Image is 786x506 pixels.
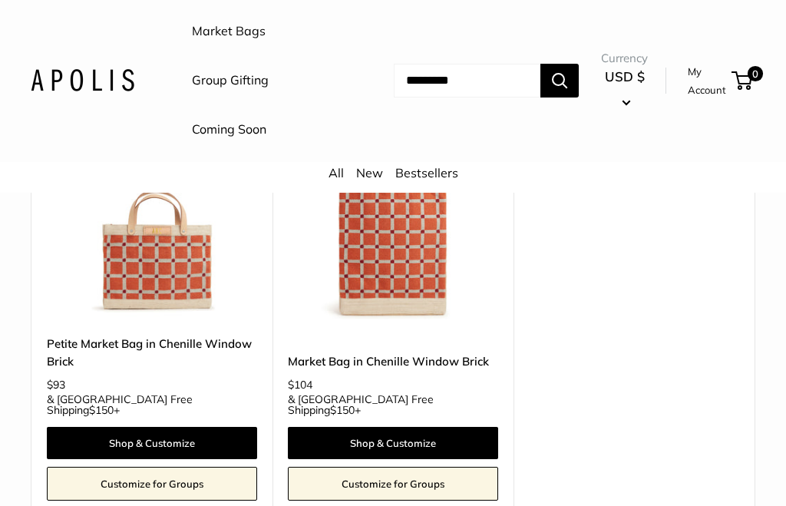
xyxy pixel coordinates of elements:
button: Search [540,64,579,98]
img: Market Bag in Chenille Window Brick [288,110,498,320]
img: Petite Market Bag in Chenille Window Brick [47,110,257,320]
a: Bestsellers [395,166,458,181]
span: USD $ [605,69,645,85]
a: Customize for Groups [288,468,498,501]
span: $104 [288,379,312,392]
a: Market Bag in Chenille Window Brick [288,353,498,371]
a: My Account [688,63,726,101]
span: Currency [601,48,648,70]
a: 0 [733,72,752,91]
a: Market Bag in Chenille Window BrickMarket Bag in Chenille Window Brick [288,110,498,320]
a: Shop & Customize [288,428,498,460]
a: All [329,166,344,181]
span: $150 [330,404,355,418]
span: $150 [89,404,114,418]
a: New [356,166,383,181]
span: & [GEOGRAPHIC_DATA] Free Shipping + [288,395,498,416]
button: USD $ [601,65,648,114]
span: $93 [47,379,65,392]
a: Group Gifting [192,70,269,93]
a: Shop & Customize [47,428,257,460]
a: Petite Market Bag in Chenille Window Brick [47,336,257,372]
a: Coming Soon [192,119,266,142]
a: Market Bags [192,21,266,44]
img: Apolis [31,70,134,92]
span: 0 [748,67,763,82]
a: Customize for Groups [47,468,257,501]
a: Petite Market Bag in Chenille Window BrickPetite Market Bag in Chenille Window Brick [47,110,257,320]
input: Search... [394,64,540,98]
span: & [GEOGRAPHIC_DATA] Free Shipping + [47,395,257,416]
